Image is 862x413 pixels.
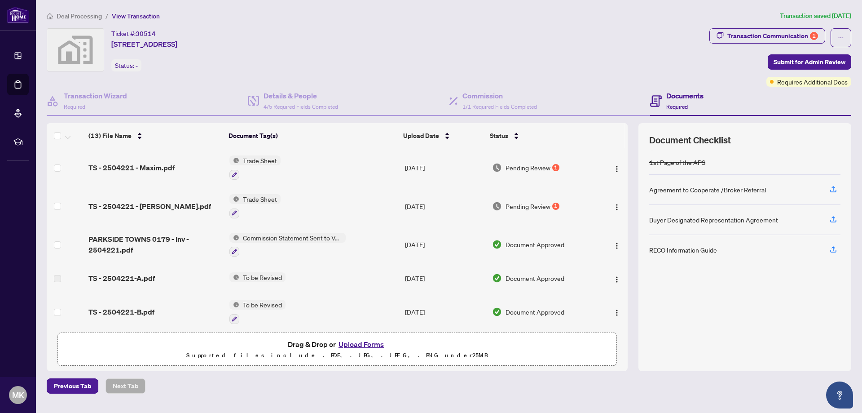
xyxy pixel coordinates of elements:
span: Pending Review [506,163,550,173]
button: Next Tab [106,378,145,394]
button: Logo [610,160,624,175]
span: MK [12,389,24,401]
span: 4/5 Required Fields Completed [264,103,338,110]
span: Required [666,103,688,110]
img: Document Status [492,273,502,283]
div: Buyer Designated Representation Agreement [649,215,778,225]
button: Status IconTo be Revised [229,272,286,282]
img: Document Status [492,201,502,211]
p: Supported files include .PDF, .JPG, .JPEG, .PNG under 25 MB [63,350,611,361]
article: Transaction saved [DATE] [780,11,851,21]
img: Status Icon [229,300,239,310]
span: Document Approved [506,307,564,317]
h4: Transaction Wizard [64,90,127,101]
span: Required [64,103,85,110]
td: [DATE] [401,148,488,187]
h4: Commission [462,90,537,101]
span: TS - 2504221-A.pdf [88,273,155,284]
button: Status IconTo be Revised [229,300,286,324]
img: Document Status [492,240,502,249]
img: Status Icon [229,194,239,204]
span: Trade Sheet [239,155,281,165]
span: Previous Tab [54,379,91,393]
img: Logo [613,242,620,249]
span: Pending Review [506,201,550,211]
td: [DATE] [401,264,488,293]
span: Status [490,131,508,141]
img: Status Icon [229,272,239,282]
img: Logo [613,276,620,283]
th: Status [486,123,594,148]
td: [DATE] [401,293,488,331]
span: - [136,62,138,70]
button: Upload Forms [336,338,387,350]
span: Requires Additional Docs [777,77,848,87]
button: Transaction Communication2 [709,28,825,44]
span: To be Revised [239,272,286,282]
button: Status IconCommission Statement Sent to Vendor [229,233,346,257]
img: Logo [613,165,620,173]
span: Drag & Drop orUpload FormsSupported files include .PDF, .JPG, .JPEG, .PNG under25MB [58,333,616,366]
span: TS - 2504221 - Maxim.pdf [88,162,175,173]
img: Status Icon [229,155,239,165]
span: TS - 2504221 - [PERSON_NAME].pdf [88,201,211,212]
span: (13) File Name [88,131,132,141]
button: Open asap [826,382,853,409]
img: Document Status [492,307,502,317]
h4: Documents [666,90,704,101]
th: (13) File Name [85,123,225,148]
img: Logo [613,204,620,211]
th: Upload Date [400,123,486,148]
img: logo [7,7,29,23]
img: Document Status [492,163,502,173]
th: Document Tag(s) [225,123,400,148]
button: Logo [610,199,624,213]
h4: Details & People [264,90,338,101]
div: Ticket #: [111,28,156,39]
span: Submit for Admin Review [774,55,845,69]
td: [DATE] [401,226,488,264]
button: Submit for Admin Review [768,54,851,70]
img: svg%3e [47,29,104,71]
span: [STREET_ADDRESS] [111,39,177,49]
span: Document Approved [506,240,564,249]
button: Status IconTrade Sheet [229,155,281,180]
span: Upload Date [403,131,439,141]
button: Logo [610,271,624,285]
div: Transaction Communication [727,29,818,43]
span: PARKSIDE TOWNS 0179 - Inv - 2504221.pdf [88,234,222,255]
span: 30514 [136,30,156,38]
div: 1st Page of the APS [649,157,705,167]
span: Commission Statement Sent to Vendor [239,233,346,243]
span: Document Approved [506,273,564,283]
div: 1 [552,203,559,210]
td: [DATE] [401,187,488,226]
li: / [106,11,108,21]
button: Logo [610,305,624,319]
span: Trade Sheet [239,194,281,204]
div: 2 [810,32,818,40]
button: Previous Tab [47,378,98,394]
div: Agreement to Cooperate /Broker Referral [649,185,766,195]
img: Status Icon [229,233,239,243]
span: Deal Processing [57,12,102,20]
button: Status IconTrade Sheet [229,194,281,218]
span: Drag & Drop or [288,338,387,350]
div: RECO Information Guide [649,245,717,255]
span: To be Revised [239,300,286,310]
div: Status: [111,59,141,71]
span: TS - 2504221-B.pdf [88,306,154,317]
img: Logo [613,309,620,316]
span: 1/1 Required Fields Completed [462,103,537,110]
div: 1 [552,164,559,171]
button: Logo [610,237,624,252]
span: View Transaction [112,12,160,20]
span: Document Checklist [649,134,731,147]
span: home [47,13,53,19]
span: ellipsis [838,35,844,41]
